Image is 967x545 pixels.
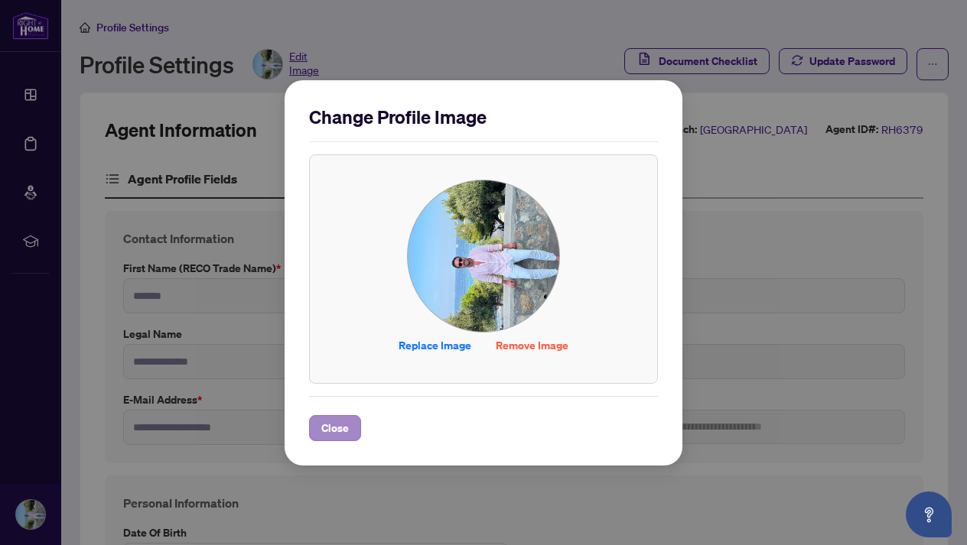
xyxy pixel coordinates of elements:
[399,333,471,358] span: Replace Image
[309,415,361,441] button: Close
[408,180,559,332] img: Profile Icon
[386,333,483,358] button: Replace Image
[483,333,581,358] button: Remove Image
[906,491,952,537] button: Open asap
[309,105,658,129] h2: Change Profile Image
[496,333,568,358] span: Remove Image
[321,416,349,440] span: Close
